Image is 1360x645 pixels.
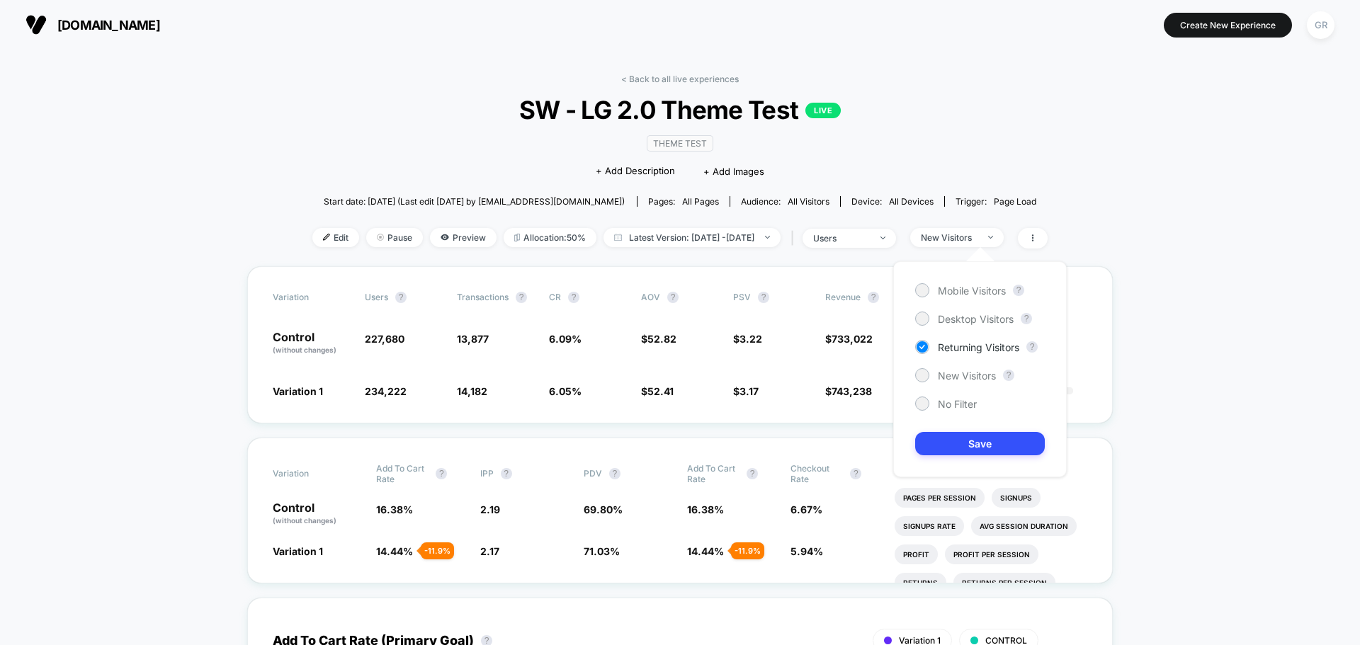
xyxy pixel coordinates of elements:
span: 14.44 % [687,545,724,557]
span: New Visitors [938,370,996,382]
button: ? [850,468,861,479]
span: users [365,292,388,302]
span: 13,877 [457,333,489,345]
span: Mobile Visitors [938,285,1006,297]
span: No Filter [938,398,977,410]
span: + Add Description [596,164,675,178]
span: PDV [584,468,602,479]
button: GR [1303,11,1339,40]
span: Start date: [DATE] (Last edit [DATE] by [EMAIL_ADDRESS][DOMAIN_NAME]) [324,196,625,207]
span: Transactions [457,292,509,302]
span: 6.67 % [790,503,822,515]
span: 16.38 % [687,503,724,515]
button: ? [395,292,407,303]
span: 3.22 [739,333,762,345]
span: + Add Images [703,166,764,177]
div: New Visitors [921,232,977,243]
span: Revenue [825,292,861,302]
span: Edit [312,228,359,247]
span: 52.41 [647,385,674,397]
span: Allocation: 50% [504,228,596,247]
span: 743,238 [832,385,872,397]
span: Variation 1 [273,385,323,397]
img: Visually logo [25,14,47,35]
div: - 11.9 % [421,542,454,559]
span: 14.44 % [376,545,413,557]
span: Preview [430,228,497,247]
span: CR [549,292,561,302]
span: 14,182 [457,385,487,397]
span: $ [641,385,674,397]
span: | [788,228,803,249]
span: Add To Cart Rate [687,463,739,484]
li: Profit Per Session [945,544,1038,564]
span: all pages [682,196,719,207]
button: ? [568,292,579,303]
a: < Back to all live experiences [621,74,739,84]
button: ? [667,292,679,303]
button: ? [1021,313,1032,324]
li: Returns Per Session [953,573,1055,593]
li: Avg Session Duration [971,516,1077,536]
span: Theme Test [647,135,713,152]
span: 52.82 [647,333,676,345]
p: LIVE [805,103,841,118]
span: (without changes) [273,346,336,354]
div: GR [1307,11,1334,39]
span: 3.17 [739,385,759,397]
span: 6.09 % [549,333,582,345]
div: users [813,233,870,244]
img: end [880,236,885,239]
div: Trigger: [956,196,1036,207]
span: $ [825,333,873,345]
span: Latest Version: [DATE] - [DATE] [603,228,781,247]
button: ? [516,292,527,303]
img: edit [323,234,330,241]
button: ? [747,468,758,479]
span: 2.19 [480,503,500,515]
span: Variation [273,463,351,484]
span: Variation 1 [273,545,323,557]
li: Pages Per Session [895,488,985,508]
p: Control [273,331,351,355]
span: [DOMAIN_NAME] [57,18,160,33]
span: All Visitors [788,196,829,207]
div: Audience: [741,196,829,207]
span: 16.38 % [376,503,413,515]
span: SW - LG 2.0 Theme Test [349,95,1011,125]
span: $ [733,333,762,345]
span: 69.80 % [584,503,623,515]
span: 234,222 [365,385,407,397]
span: Desktop Visitors [938,313,1014,325]
img: end [988,236,993,239]
li: Signups [992,488,1041,508]
button: ? [758,292,769,303]
span: 5.94 % [790,545,823,557]
span: 227,680 [365,333,404,345]
span: Device: [840,196,944,207]
span: (without changes) [273,516,336,525]
span: IPP [480,468,494,479]
span: $ [733,385,759,397]
li: Signups Rate [895,516,964,536]
button: ? [609,468,620,479]
button: Save [915,432,1045,455]
button: ? [868,292,879,303]
div: - 11.9 % [731,542,764,559]
img: end [765,236,770,239]
li: Returns [895,573,946,593]
span: AOV [641,292,660,302]
img: calendar [614,234,622,241]
span: Page Load [994,196,1036,207]
span: 733,022 [832,333,873,345]
p: Control [273,502,362,526]
span: Returning Visitors [938,341,1019,353]
div: Pages: [648,196,719,207]
span: 71.03 % [584,545,620,557]
li: Profit [895,544,938,564]
span: $ [825,385,872,397]
button: ? [1026,341,1038,353]
button: Create New Experience [1164,13,1292,38]
button: ? [436,468,447,479]
span: PSV [733,292,751,302]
